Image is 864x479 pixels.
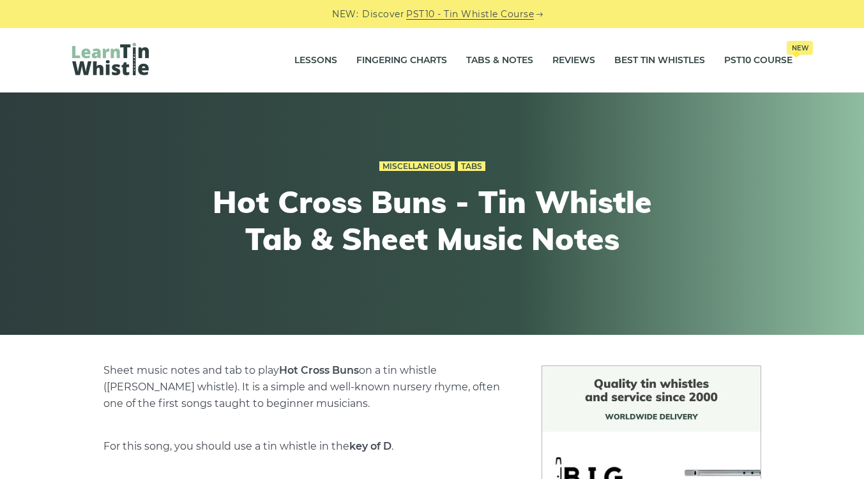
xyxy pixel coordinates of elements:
a: Tabs & Notes [466,45,533,77]
a: Lessons [294,45,337,77]
img: LearnTinWhistle.com [72,43,149,75]
h1: Hot Cross Buns - Tin Whistle Tab & Sheet Music Notes [197,184,667,257]
strong: key of D [349,440,391,452]
a: Reviews [552,45,595,77]
p: Sheet music notes and tab to play on a tin whistle ([PERSON_NAME] whistle). It is a simple and we... [103,362,511,412]
strong: Hot Cross Buns [279,364,359,376]
a: Miscellaneous [379,161,455,172]
a: PST10 CourseNew [724,45,792,77]
span: New [787,41,813,55]
a: Fingering Charts [356,45,447,77]
p: For this song, you should use a tin whistle in the . [103,438,511,455]
a: Tabs [458,161,485,172]
a: Best Tin Whistles [614,45,705,77]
